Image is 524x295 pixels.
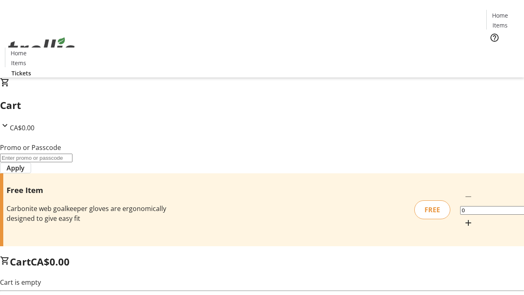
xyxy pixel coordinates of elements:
[5,28,78,69] img: Orient E2E Organization CqHrCUIKGa's Logo
[11,59,26,67] span: Items
[5,59,32,67] a: Items
[414,200,450,219] div: FREE
[486,48,519,56] a: Tickets
[10,123,34,132] span: CA$0.00
[487,21,513,29] a: Items
[11,49,27,57] span: Home
[31,255,70,268] span: CA$0.00
[7,184,185,196] h3: Free Item
[460,215,477,231] button: Increment by one
[11,69,31,77] span: Tickets
[7,204,185,223] div: Carbonite web goalkeeper gloves are ergonomically designed to give easy fit
[5,69,38,77] a: Tickets
[492,21,508,29] span: Items
[5,49,32,57] a: Home
[493,48,513,56] span: Tickets
[7,163,25,173] span: Apply
[492,11,508,20] span: Home
[486,29,503,46] button: Help
[487,11,513,20] a: Home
